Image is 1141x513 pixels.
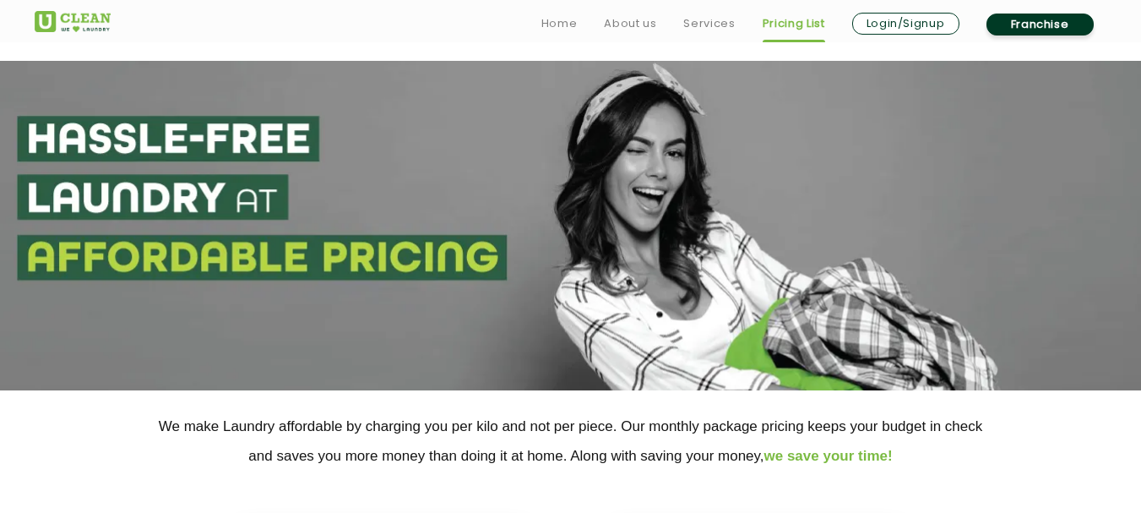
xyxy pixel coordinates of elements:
[35,412,1107,471] p: We make Laundry affordable by charging you per kilo and not per piece. Our monthly package pricin...
[541,14,578,34] a: Home
[35,11,111,32] img: UClean Laundry and Dry Cleaning
[852,13,959,35] a: Login/Signup
[683,14,735,34] a: Services
[763,14,825,34] a: Pricing List
[604,14,656,34] a: About us
[764,448,893,464] span: we save your time!
[986,14,1094,35] a: Franchise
